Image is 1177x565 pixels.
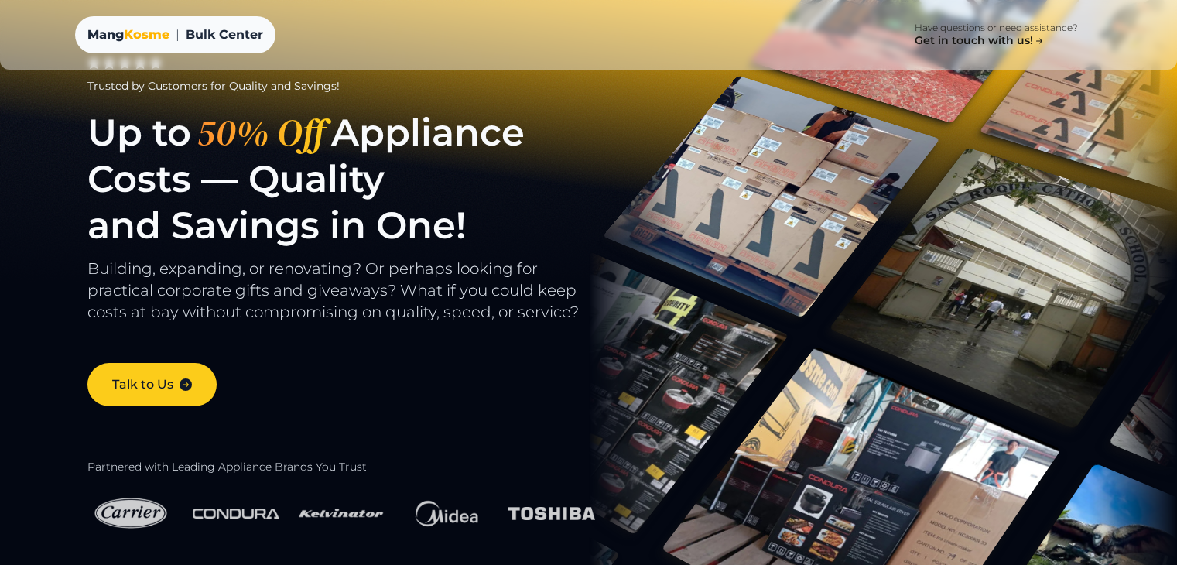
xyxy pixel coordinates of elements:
p: Have questions or need assistance? [915,22,1078,34]
p: Building, expanding, or renovating? Or perhaps looking for practical corporate gifts and giveaway... [87,258,624,338]
a: Have questions or need assistance? Get in touch with us! [890,12,1103,57]
div: Trusted by Customers for Quality and Savings! [87,78,624,94]
img: Kelvinator Logo [298,487,385,540]
img: Condura Logo [193,499,279,527]
h2: Partnered with Leading Appliance Brands You Trust [87,461,624,474]
span: | [176,26,180,44]
span: 50% Off [191,109,331,156]
a: Talk to Us [87,363,217,406]
h1: Up to Appliance Costs — Quality and Savings in One! [87,109,624,248]
img: Toshiba Logo [508,498,595,529]
div: Mang [87,26,169,44]
a: MangKosme [87,26,169,44]
span: Bulk Center [186,26,263,44]
img: Midea Logo [403,486,490,540]
span: Kosme [124,27,169,42]
img: Carrier Logo [87,487,174,540]
h4: Get in touch with us! [915,34,1045,48]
